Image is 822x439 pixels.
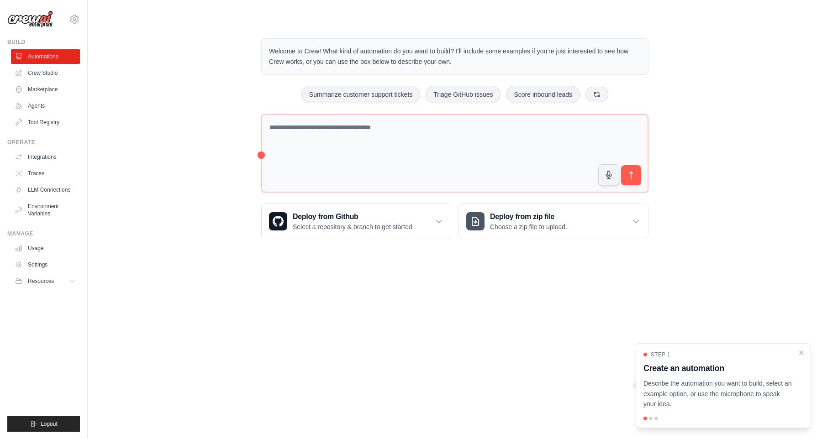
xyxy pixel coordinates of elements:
[776,395,822,439] div: Widget de chat
[490,222,567,231] p: Choose a zip file to upload.
[11,166,80,181] a: Traces
[11,257,80,272] a: Settings
[11,241,80,256] a: Usage
[643,378,792,409] p: Describe the automation you want to build, select an example option, or use the microphone to spe...
[490,211,567,222] h3: Deploy from zip file
[11,183,80,197] a: LLM Connections
[11,274,80,288] button: Resources
[643,362,792,375] h3: Create an automation
[776,395,822,439] iframe: Chat Widget
[7,38,80,46] div: Build
[11,115,80,130] a: Tool Registry
[11,99,80,113] a: Agents
[506,86,580,103] button: Score inbound leads
[426,86,501,103] button: Triage GitHub issues
[11,49,80,64] a: Automations
[28,277,54,285] span: Resources
[7,230,80,237] div: Manage
[269,46,641,67] p: Welcome to Crew! What kind of automation do you want to build? I'll include some examples if you'...
[293,222,414,231] p: Select a repository & branch to get started.
[301,86,420,103] button: Summarize customer support tickets
[11,199,80,221] a: Environment Variables
[651,351,670,358] span: Step 1
[293,211,414,222] h3: Deploy from Github
[11,150,80,164] a: Integrations
[11,82,80,97] a: Marketplace
[11,66,80,80] a: Crew Studio
[7,10,53,28] img: Logo
[7,139,80,146] div: Operate
[41,420,58,428] span: Logout
[7,416,80,432] button: Logout
[798,349,805,356] button: Close walkthrough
